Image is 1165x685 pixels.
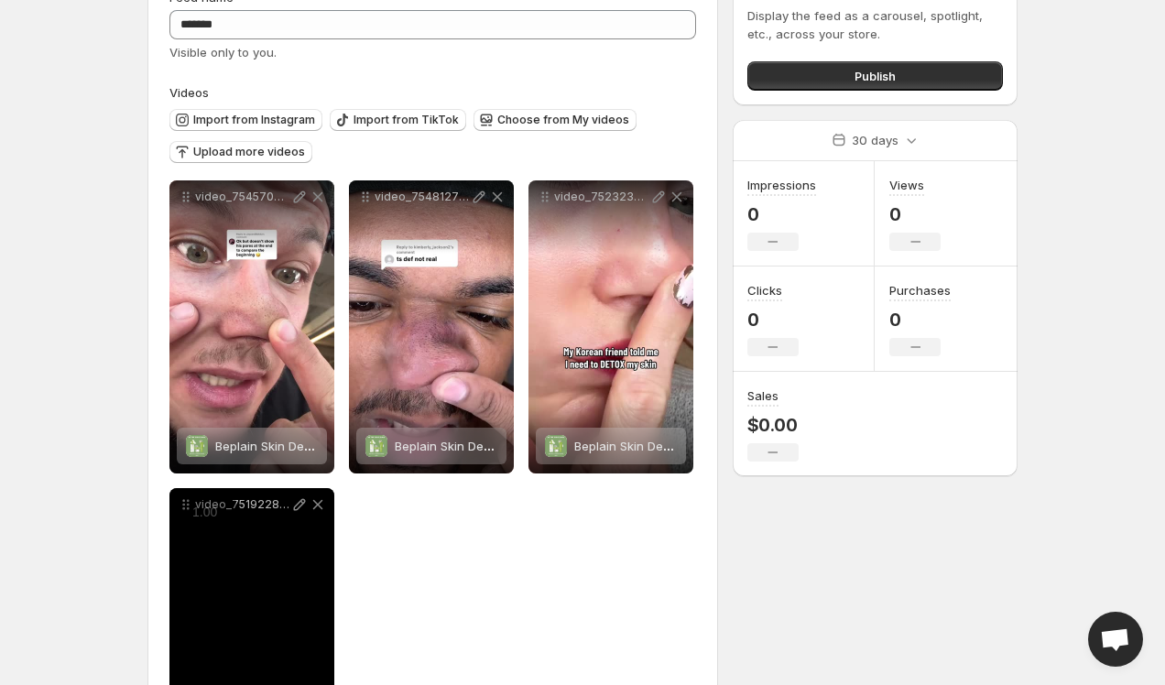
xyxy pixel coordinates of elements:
[193,113,315,127] span: Import from Instagram
[747,414,799,436] p: $0.00
[169,109,322,131] button: Import from Instagram
[855,67,896,85] span: Publish
[169,180,334,473] div: video_7545709804958911758Beplain Skin Detox Trio for Filter SkinBeplain Skin Detox Trio for Filte...
[474,109,637,131] button: Choose from My videos
[365,435,387,457] img: Beplain Skin Detox Trio for Filter Skin
[193,145,305,159] span: Upload more videos
[195,497,290,512] p: video_7519228479230053662
[889,176,924,194] h3: Views
[497,113,629,127] span: Choose from My videos
[889,281,951,299] h3: Purchases
[747,6,1003,43] p: Display the feed as a carousel, spotlight, etc., across your store.
[186,435,208,457] img: Beplain Skin Detox Trio for Filter Skin
[354,113,459,127] span: Import from TikTok
[574,439,785,453] span: Beplain Skin Detox Trio for Filter Skin
[169,85,209,100] span: Videos
[747,309,799,331] p: 0
[889,309,951,331] p: 0
[169,141,312,163] button: Upload more videos
[747,281,782,299] h3: Clicks
[545,435,567,457] img: Beplain Skin Detox Trio for Filter Skin
[1088,612,1143,667] div: Open chat
[375,190,470,204] p: video_7548127109579885838
[215,439,426,453] span: Beplain Skin Detox Trio for Filter Skin
[747,386,778,405] h3: Sales
[852,131,898,149] p: 30 days
[395,439,605,453] span: Beplain Skin Detox Trio for Filter Skin
[330,109,466,131] button: Import from TikTok
[528,180,693,473] div: video_7523234300653751582Beplain Skin Detox Trio for Filter SkinBeplain Skin Detox Trio for Filte...
[747,176,816,194] h3: Impressions
[889,203,941,225] p: 0
[195,190,290,204] p: video_7545709804958911758
[169,45,277,60] span: Visible only to you.
[747,61,1003,91] button: Publish
[554,190,649,204] p: video_7523234300653751582
[747,203,816,225] p: 0
[349,180,514,473] div: video_7548127109579885838Beplain Skin Detox Trio for Filter SkinBeplain Skin Detox Trio for Filte...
